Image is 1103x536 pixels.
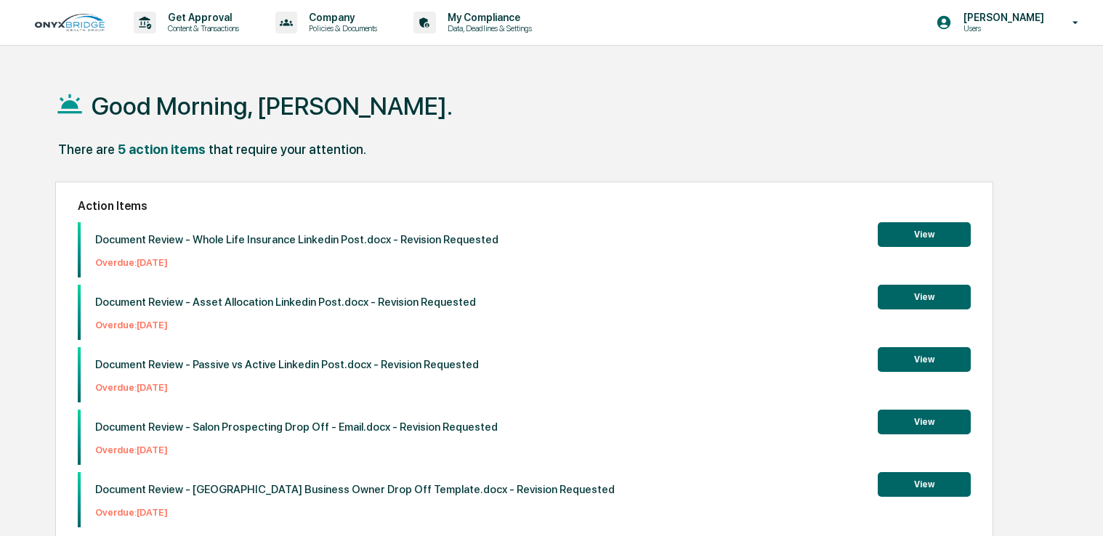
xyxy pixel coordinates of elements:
p: Overdue: [DATE] [95,444,498,455]
p: Overdue: [DATE] [95,257,498,268]
p: Company [297,12,384,23]
p: Document Review - Asset Allocation Linkedin Post.docx - Revision Requested [95,296,476,309]
p: Document Review - Whole Life Insurance Linkedin Post.docx - Revision Requested [95,233,498,246]
p: Document Review - [GEOGRAPHIC_DATA] Business Owner Drop Off Template.docx - Revision Requested [95,483,615,496]
p: Overdue: [DATE] [95,382,479,393]
button: View [878,222,971,247]
a: View [878,352,971,365]
div: There are [58,142,115,157]
p: Overdue: [DATE] [95,507,615,518]
button: View [878,472,971,497]
a: View [878,289,971,303]
p: Get Approval [156,12,246,23]
a: View [878,414,971,428]
p: Content & Transactions [156,23,246,33]
p: Users [952,23,1051,33]
div: that require your attention. [209,142,366,157]
p: Data, Deadlines & Settings [436,23,539,33]
p: Overdue: [DATE] [95,320,476,330]
button: View [878,347,971,372]
div: 5 action items [118,142,206,157]
p: [PERSON_NAME] [952,12,1051,23]
button: View [878,410,971,434]
p: Document Review - Passive vs Active Linkedin Post.docx - Revision Requested [95,358,479,371]
h2: Action Items [78,199,971,213]
a: View [878,476,971,490]
a: View [878,227,971,240]
p: My Compliance [436,12,539,23]
p: Policies & Documents [297,23,384,33]
img: logo [35,14,105,31]
h1: Good Morning, [PERSON_NAME]. [92,92,453,121]
p: Document Review - Salon Prospecting Drop Off - Email.docx - Revision Requested [95,421,498,434]
button: View [878,285,971,309]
